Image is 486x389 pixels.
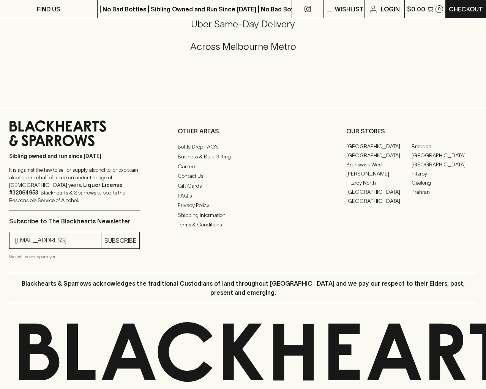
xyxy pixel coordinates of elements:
[178,162,308,171] a: Careers
[412,169,477,178] a: Fitzroy
[178,220,308,229] a: Terms & Conditions
[101,232,139,248] button: SUBSCRIBE
[346,142,412,151] a: [GEOGRAPHIC_DATA]
[449,5,483,14] p: Checkout
[178,142,308,152] a: Bottle Drop FAQ's
[9,152,140,160] p: Sibling owned and run since [DATE]
[412,142,477,151] a: Braddon
[346,151,412,160] a: [GEOGRAPHIC_DATA]
[178,191,308,200] a: FAQ's
[412,178,477,187] a: Geelong
[178,152,308,161] a: Business & Bulk Gifting
[9,253,140,261] p: We will never spam you
[15,279,471,297] p: Blackhearts & Sparrows acknowledges the traditional Custodians of land throughout [GEOGRAPHIC_DAT...
[412,160,477,169] a: [GEOGRAPHIC_DATA]
[412,187,477,196] a: Prahran
[346,178,412,187] a: Fitzroy North
[412,151,477,160] a: [GEOGRAPHIC_DATA]
[346,196,412,206] a: [GEOGRAPHIC_DATA]
[178,201,308,210] a: Privacy Policy
[178,172,308,181] a: Contact Us
[15,234,101,247] input: e.g. jane@blackheartsandsparrows.com.au
[9,40,477,53] h5: Across Melbourne Metro
[346,127,477,136] p: OUR STORES
[9,217,140,226] p: Subscribe to The Blackhearts Newsletter
[104,236,136,245] p: SUBSCRIBE
[9,166,140,204] p: It is against the law to sell or supply alcohol to, or to obtain alcohol on behalf of a person un...
[346,187,412,196] a: [GEOGRAPHIC_DATA]
[381,5,400,14] p: Login
[37,5,60,14] p: FIND US
[346,160,412,169] a: Brunswick West
[407,5,425,14] p: $0.00
[178,210,308,220] a: Shipping Information
[438,7,441,11] p: 0
[9,18,477,30] h5: Uber Same-Day Delivery
[178,181,308,190] a: Gift Cards
[346,169,412,178] a: [PERSON_NAME]
[178,127,308,136] p: OTHER AREAS
[335,5,364,14] p: Wishlist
